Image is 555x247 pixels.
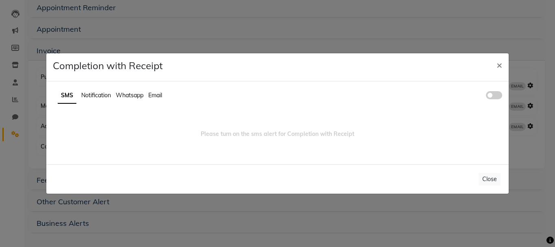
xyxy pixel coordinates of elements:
[496,59,502,71] span: ×
[116,92,143,99] span: Whatsapp
[148,92,162,99] span: Email
[53,60,163,72] h4: Completion with Receipt
[61,92,73,99] span: SMS
[47,130,508,138] div: Please turn on the sms alert for Completion with Receipt
[479,173,501,186] button: Close
[81,92,111,99] span: Notification
[490,53,509,76] button: ×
